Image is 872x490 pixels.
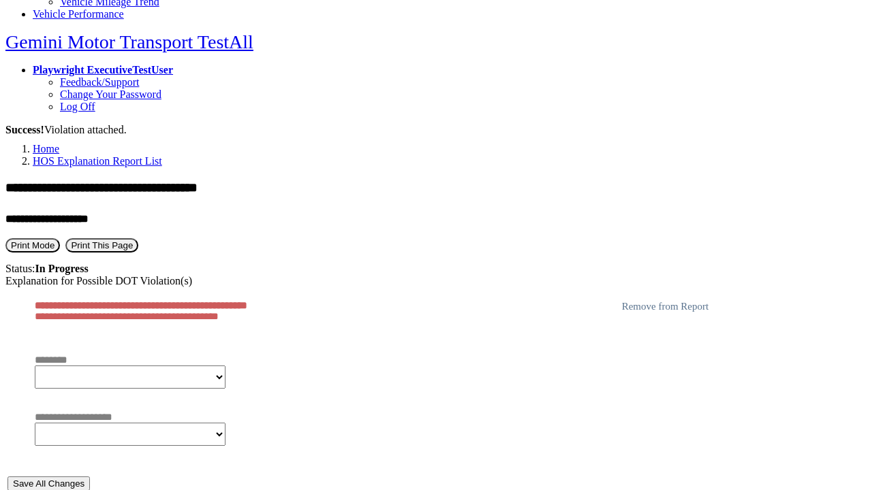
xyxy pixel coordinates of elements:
b: Success! [5,124,44,135]
strong: In Progress [35,263,89,274]
a: HOS Explanation Report List [33,155,162,167]
div: Violation attached. [5,124,867,136]
div: Status: [5,263,867,275]
a: Change Your Password [60,88,161,100]
a: Gemini Motor Transport TestAll [5,31,253,52]
a: Playwright ExecutiveTestUser [33,64,173,76]
button: Remove from Report [618,300,713,313]
a: Log Off [60,101,95,112]
a: Feedback/Support [60,76,139,88]
a: Home [33,143,59,154]
button: Print This Page [65,238,138,252]
button: Print Mode [5,238,60,252]
a: Vehicle Performance [33,8,124,20]
div: Explanation for Possible DOT Violation(s) [5,275,867,287]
